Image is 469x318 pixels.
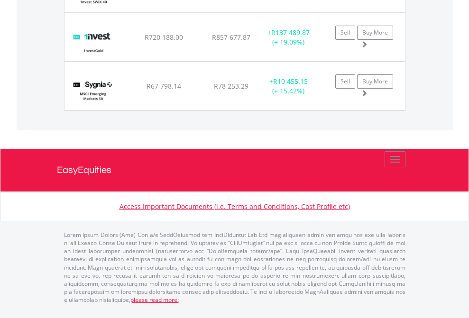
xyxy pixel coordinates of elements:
[69,74,117,108] img: EQU.ZA.SYGEMF.png
[69,25,117,59] img: EQU.ZA.ETFGLD.png
[335,26,355,40] a: Sell
[259,28,318,47] div: + (+ 19.09%)
[120,202,350,211] a: Access Important Documents (i.e. Terms and Conditions, Cost Profile etc)
[147,82,181,91] span: R67 798.14
[357,74,393,89] a: Buy More
[57,149,413,191] a: EasyEquities
[214,82,248,91] span: R78 253.29
[64,231,405,304] p: Lorem Ipsum Dolors (Ame) Con a/e SeddOeiusmod tem InciDiduntut Lab Etd mag aliquaen admin veniamq...
[130,296,179,304] a: please read more:
[145,33,183,42] span: R720 188.00
[271,28,310,37] span: R137 489.87
[357,26,393,40] a: Buy More
[259,77,318,96] div: + (+ 15.42%)
[273,77,308,86] span: R10 455.15
[212,33,250,42] span: R857 677.87
[335,74,355,89] a: Sell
